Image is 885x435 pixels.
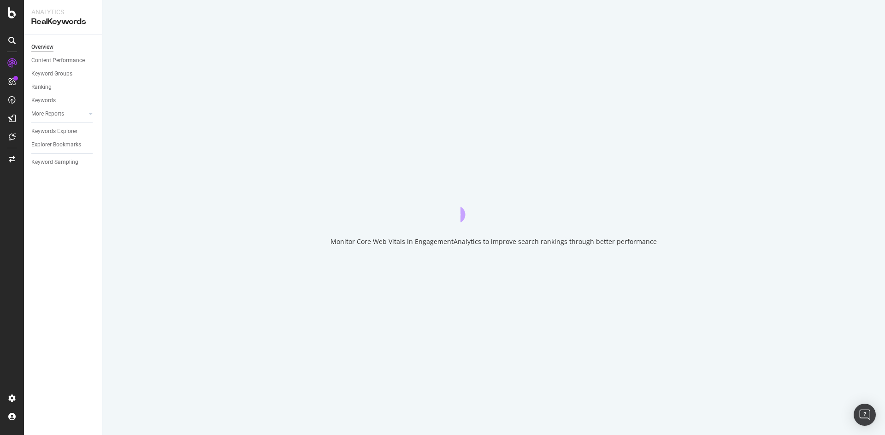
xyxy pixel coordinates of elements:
[31,109,86,119] a: More Reports
[31,127,77,136] div: Keywords Explorer
[854,404,876,426] div: Open Intercom Messenger
[31,56,95,65] a: Content Performance
[31,82,95,92] a: Ranking
[31,96,56,105] div: Keywords
[31,140,81,150] div: Explorer Bookmarks
[31,157,78,167] div: Keyword Sampling
[31,109,64,119] div: More Reports
[31,82,52,92] div: Ranking
[31,157,95,167] a: Keyword Sampling
[31,69,95,79] a: Keyword Groups
[31,96,95,105] a: Keywords
[31,17,94,27] div: RealKeywords
[31,7,94,17] div: Analytics
[31,140,95,150] a: Explorer Bookmarks
[31,127,95,136] a: Keywords Explorer
[31,56,85,65] div: Content Performance
[460,189,527,222] div: animation
[31,42,53,52] div: Overview
[31,69,72,79] div: Keyword Groups
[31,42,95,52] a: Overview
[330,237,657,246] div: Monitor Core Web Vitals in EngagementAnalytics to improve search rankings through better performance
